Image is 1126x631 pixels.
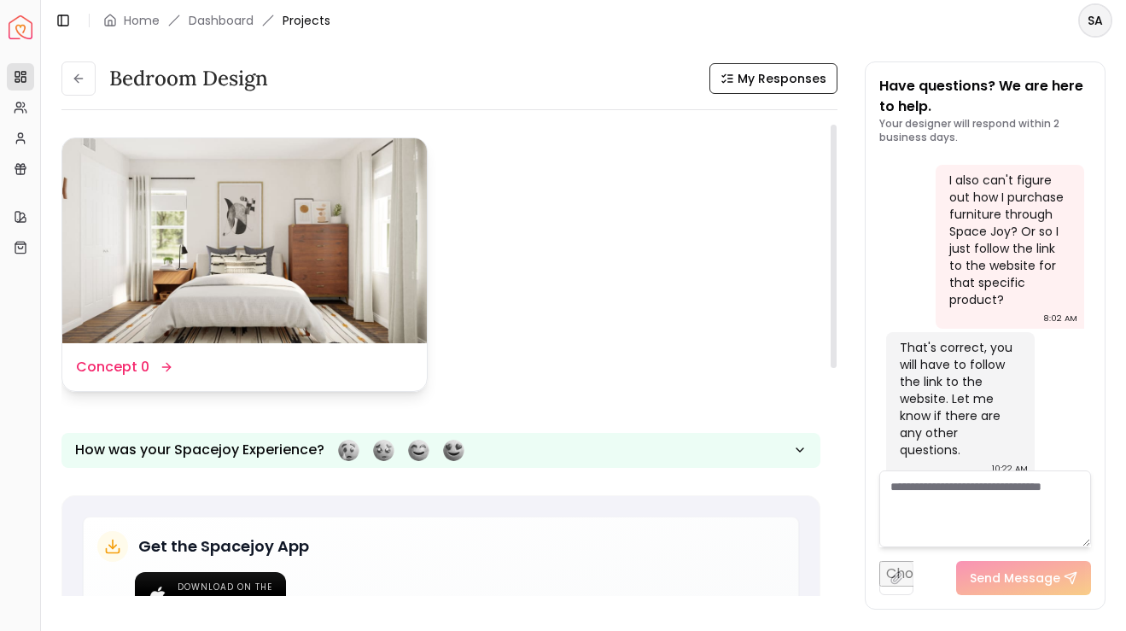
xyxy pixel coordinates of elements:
div: That's correct, you will have to follow the link to the website. Let me know if there are any oth... [900,339,1018,459]
img: Concept 0 [62,138,427,343]
img: Apple logo [149,587,167,605]
p: Your designer will respond within 2 business days. [879,117,1091,144]
span: Projects [283,12,330,29]
button: How was your Spacejoy Experience?Feeling terribleFeeling badFeeling goodFeeling awesome [61,433,820,468]
a: Download on the App Store [135,572,286,621]
div: 10:22 AM [992,460,1028,477]
button: SA [1078,3,1112,38]
div: 8:02 AM [1043,310,1077,327]
span: My Responses [738,70,826,87]
img: Spacejoy Logo [9,15,32,39]
button: My Responses [709,63,837,94]
nav: breadcrumb [103,12,330,29]
p: Have questions? We are here to help. [879,76,1091,117]
h5: Get the Spacejoy App [138,535,309,558]
div: I also can't figure out how I purchase furniture through Space Joy? Or so I just follow the link ... [949,172,1067,308]
a: Home [124,12,160,29]
a: Dashboard [189,12,254,29]
h3: Bedroom Design [109,65,268,92]
span: SA [1080,5,1111,36]
span: Download on the [178,582,272,593]
dd: Concept 0 [76,357,149,377]
a: Concept 0Concept 0 [61,137,428,392]
p: How was your Spacejoy Experience? [75,440,324,460]
a: Spacejoy [9,15,32,39]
